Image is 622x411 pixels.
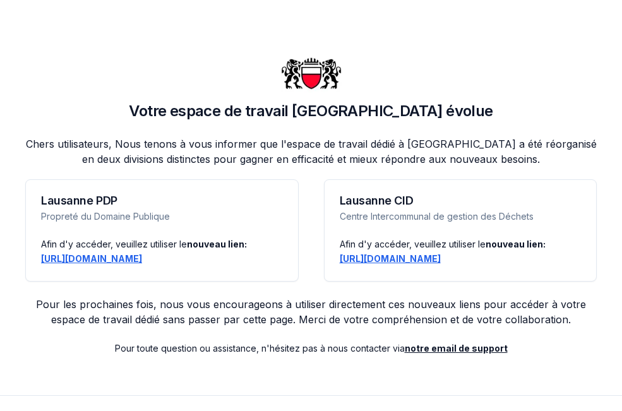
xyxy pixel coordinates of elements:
[281,43,342,104] img: Ville de Lausanne Logo
[340,238,582,251] div: Afin d'y accéder, veuillez utiliser le
[41,210,283,223] p: Propreté du Domaine Publique
[25,136,597,167] p: Chers utilisateurs, Nous tenons à vous informer que l'espace de travail dédié à [GEOGRAPHIC_DATA]...
[41,238,283,251] div: Afin d'y accéder, veuillez utiliser le
[25,297,597,327] p: Pour les prochaines fois, nous vous encourageons à utiliser directement ces nouveaux liens pour a...
[25,342,597,355] p: Pour toute question ou assistance, n'hésitez pas à nous contacter via
[486,239,546,249] span: nouveau lien:
[187,239,247,249] span: nouveau lien:
[340,253,441,264] a: [URL][DOMAIN_NAME]
[25,101,597,121] h1: Votre espace de travail [GEOGRAPHIC_DATA] évolue
[41,253,142,264] a: [URL][DOMAIN_NAME]
[340,195,582,206] h3: Lausanne CID
[340,210,582,223] p: Centre Intercommunal de gestion des Déchets
[405,343,508,354] a: notre email de support
[41,195,283,206] h3: Lausanne PDP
